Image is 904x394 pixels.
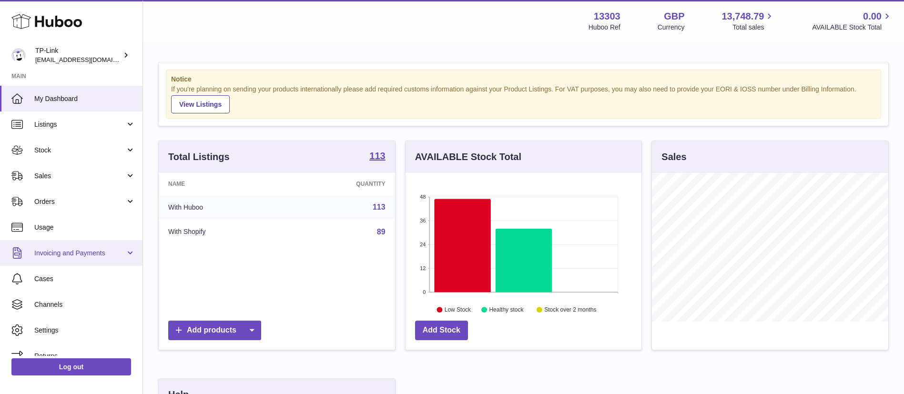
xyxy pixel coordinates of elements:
[34,120,125,129] span: Listings
[721,10,775,32] a: 13,748.79 Total sales
[34,249,125,258] span: Invoicing and Payments
[35,46,121,64] div: TP-Link
[369,151,385,162] a: 113
[11,48,26,62] img: internalAdmin-13303@internal.huboo.com
[594,10,620,23] strong: 13303
[171,75,876,84] strong: Notice
[544,306,596,313] text: Stock over 2 months
[286,173,395,195] th: Quantity
[415,321,468,340] a: Add Stock
[415,151,521,163] h3: AVAILABLE Stock Total
[159,220,286,244] td: With Shopify
[664,10,684,23] strong: GBP
[658,23,685,32] div: Currency
[34,197,125,206] span: Orders
[34,146,125,155] span: Stock
[377,228,386,236] a: 89
[732,23,775,32] span: Total sales
[420,218,426,223] text: 36
[489,306,524,313] text: Healthy stock
[863,10,882,23] span: 0.00
[159,195,286,220] td: With Huboo
[171,85,876,113] div: If you're planning on sending your products internationally please add required customs informati...
[34,223,135,232] span: Usage
[34,300,135,309] span: Channels
[373,203,386,211] a: 113
[661,151,686,163] h3: Sales
[445,306,471,313] text: Low Stock
[34,274,135,283] span: Cases
[721,10,764,23] span: 13,748.79
[168,321,261,340] a: Add products
[34,352,135,361] span: Returns
[159,173,286,195] th: Name
[812,10,893,32] a: 0.00 AVAILABLE Stock Total
[420,194,426,200] text: 48
[420,242,426,247] text: 24
[34,172,125,181] span: Sales
[589,23,620,32] div: Huboo Ref
[35,56,140,63] span: [EMAIL_ADDRESS][DOMAIN_NAME]
[171,95,230,113] a: View Listings
[812,23,893,32] span: AVAILABLE Stock Total
[11,358,131,375] a: Log out
[34,326,135,335] span: Settings
[369,151,385,161] strong: 113
[420,265,426,271] text: 12
[168,151,230,163] h3: Total Listings
[34,94,135,103] span: My Dashboard
[423,289,426,295] text: 0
